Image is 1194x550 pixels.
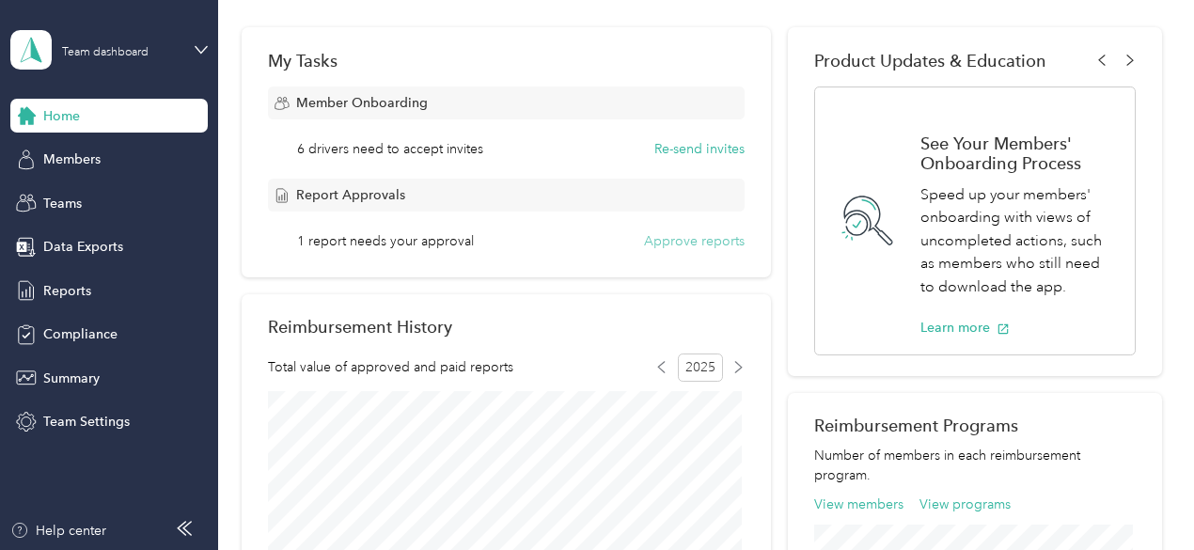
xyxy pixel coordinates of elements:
[920,183,1115,299] p: Speed up your members' onboarding with views of uncompleted actions, such as members who still ne...
[62,47,149,58] div: Team dashboard
[919,495,1011,514] button: View programs
[814,495,903,514] button: View members
[43,149,101,169] span: Members
[268,317,452,337] h2: Reimbursement History
[43,324,118,344] span: Compliance
[43,281,91,301] span: Reports
[814,446,1136,485] p: Number of members in each reimbursement program.
[297,231,474,251] span: 1 report needs your approval
[920,134,1115,173] h1: See Your Members' Onboarding Process
[644,231,745,251] button: Approve reports
[43,412,130,432] span: Team Settings
[296,185,405,205] span: Report Approvals
[43,369,100,388] span: Summary
[814,416,1136,435] h2: Reimbursement Programs
[10,521,106,541] button: Help center
[43,237,123,257] span: Data Exports
[814,51,1046,71] span: Product Updates & Education
[678,354,723,382] span: 2025
[297,139,483,159] span: 6 drivers need to accept invites
[43,194,82,213] span: Teams
[43,106,80,126] span: Home
[296,93,428,113] span: Member Onboarding
[1089,445,1194,550] iframe: Everlance-gr Chat Button Frame
[268,357,513,377] span: Total value of approved and paid reports
[920,318,1010,338] button: Learn more
[654,139,745,159] button: Re-send invites
[268,51,746,71] div: My Tasks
